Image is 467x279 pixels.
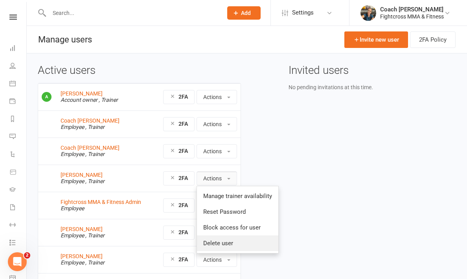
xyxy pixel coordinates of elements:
strong: 2FA [178,202,188,208]
span: Settings [292,4,314,22]
span: 2 [24,252,30,259]
a: Reset Password [197,204,278,220]
a: [PERSON_NAME] [61,90,103,97]
em: , Trainer [85,178,105,184]
img: thumb_image1623694743.png [360,5,376,21]
button: Actions [197,90,237,104]
strong: 2FA [178,121,188,127]
em: Employee [61,259,84,266]
a: [PERSON_NAME] [61,172,103,178]
a: [PERSON_NAME] [61,253,103,259]
a: [PERSON_NAME] [61,226,103,232]
a: Payments [9,93,27,111]
a: Reports [9,111,27,128]
strong: 2FA [178,229,188,235]
button: Add [227,6,261,20]
button: 2FA Policy [410,31,456,48]
div: No pending invitations at this time. [289,83,456,92]
button: Actions [197,117,237,131]
em: , Trainer [85,232,105,239]
em: Employee [61,205,84,211]
h1: Manage users [27,26,92,53]
strong: 2FA [178,94,188,100]
h3: Invited users [289,64,456,77]
button: Actions [197,144,237,158]
em: , Trainer [85,259,105,266]
iframe: Intercom live chat [8,252,27,271]
a: Fightcross MMA & Fitness Admin [61,199,141,205]
em: Employee [61,178,84,184]
a: Manage trainer availability [197,188,278,204]
a: Product Sales [9,164,27,182]
input: Search... [47,7,217,18]
strong: 2FA [178,148,188,154]
em: Employee [61,232,84,239]
h3: Active users [38,64,241,77]
a: Dashboard [9,40,27,58]
button: Actions [197,171,237,185]
em: , Trainer [85,151,105,157]
span: Add [241,10,251,16]
div: Coach [PERSON_NAME] [380,6,444,13]
em: Account owner [61,97,97,103]
strong: 2FA [178,256,188,262]
a: Block access for user [197,220,278,235]
button: Actions [197,253,237,267]
a: Calendar [9,75,27,93]
em: Employee [61,124,84,130]
div: Fightcross MMA & Fitness [380,13,444,20]
a: Coach [PERSON_NAME] [61,117,120,124]
a: Coach [PERSON_NAME] [61,145,120,151]
a: People [9,58,27,75]
strong: 2FA [178,175,188,181]
em: , Trainer [85,124,105,130]
em: Employee [61,151,84,157]
a: Delete user [197,235,278,251]
a: Invite new user [344,31,408,48]
em: , Trainer [99,97,118,103]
